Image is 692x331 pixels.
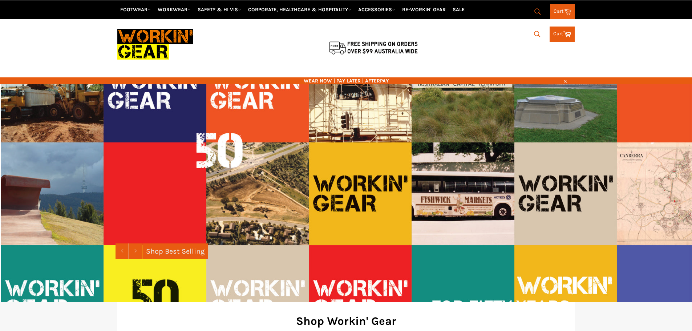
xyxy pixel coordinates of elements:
[550,27,575,42] a: Cart
[142,243,208,259] a: Shop Best Selling
[550,4,575,19] a: Cart
[117,24,193,65] img: Workin Gear leaders in Workwear, Safety Boots, PPE, Uniforms. Australia's No.1 in Workwear
[117,3,154,16] a: FOOTWEAR
[128,313,564,329] h2: Shop Workin' Gear
[328,40,419,55] img: Flat $9.95 shipping Australia wide
[195,3,244,16] a: SAFETY & HI VIS
[245,3,354,16] a: CORPORATE, HEALTHCARE & HOSPITALITY
[355,3,398,16] a: ACCESSORIES
[399,3,449,16] a: RE-WORKIN' GEAR
[450,3,468,16] a: SALE
[155,3,194,16] a: WORKWEAR
[117,77,575,84] span: WEAR NOW | PAY LATER | AFTERPAY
